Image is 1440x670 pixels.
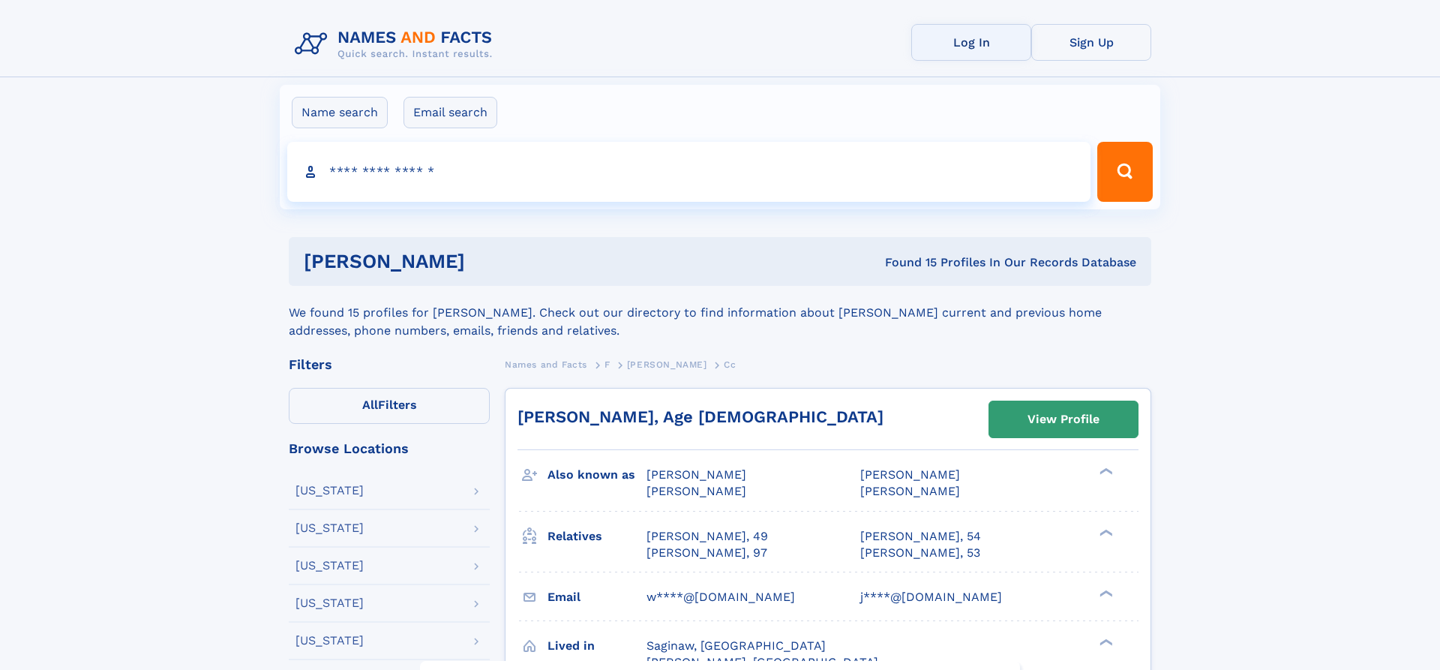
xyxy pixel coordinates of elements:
span: [PERSON_NAME], [GEOGRAPHIC_DATA] [646,655,878,669]
div: Browse Locations [289,442,490,455]
div: [US_STATE] [295,522,364,534]
span: F [604,359,610,370]
h3: Relatives [547,524,646,549]
div: ❯ [1096,467,1114,476]
div: [US_STATE] [295,597,364,609]
div: Filters [289,358,490,371]
h1: [PERSON_NAME] [304,252,675,271]
span: [PERSON_NAME] [646,467,746,482]
div: ❯ [1096,527,1114,537]
a: [PERSON_NAME], 97 [646,545,767,561]
span: [PERSON_NAME] [627,359,707,370]
a: [PERSON_NAME] [627,355,707,374]
div: Found 15 Profiles In Our Records Database [675,254,1136,271]
img: Logo Names and Facts [289,24,505,65]
div: [US_STATE] [295,635,364,647]
a: Names and Facts [505,355,587,374]
a: Log In [911,24,1031,61]
a: [PERSON_NAME], 53 [860,545,980,561]
a: View Profile [989,401,1138,437]
input: search input [287,142,1090,202]
span: Saginaw, [GEOGRAPHIC_DATA] [646,638,826,653]
span: [PERSON_NAME] [860,467,960,482]
a: [PERSON_NAME], 54 [860,528,981,545]
h3: Lived in [547,633,646,659]
button: Search Button [1097,142,1153,202]
label: Filters [289,388,490,424]
div: [US_STATE] [295,560,364,572]
a: Sign Up [1031,24,1151,61]
h3: Also known as [547,462,646,488]
a: F [604,355,610,374]
h3: Email [547,584,646,610]
label: Name search [292,97,388,128]
span: All [362,398,378,412]
div: View Profile [1027,402,1099,437]
span: Cc [724,359,736,370]
a: [PERSON_NAME], 49 [646,528,768,545]
div: ❯ [1096,588,1114,598]
div: ❯ [1096,637,1114,647]
span: [PERSON_NAME] [860,484,960,498]
span: [PERSON_NAME] [646,484,746,498]
div: We found 15 profiles for [PERSON_NAME]. Check out our directory to find information about [PERSON... [289,286,1151,340]
label: Email search [403,97,497,128]
a: [PERSON_NAME], Age [DEMOGRAPHIC_DATA] [517,407,883,426]
div: [US_STATE] [295,485,364,497]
